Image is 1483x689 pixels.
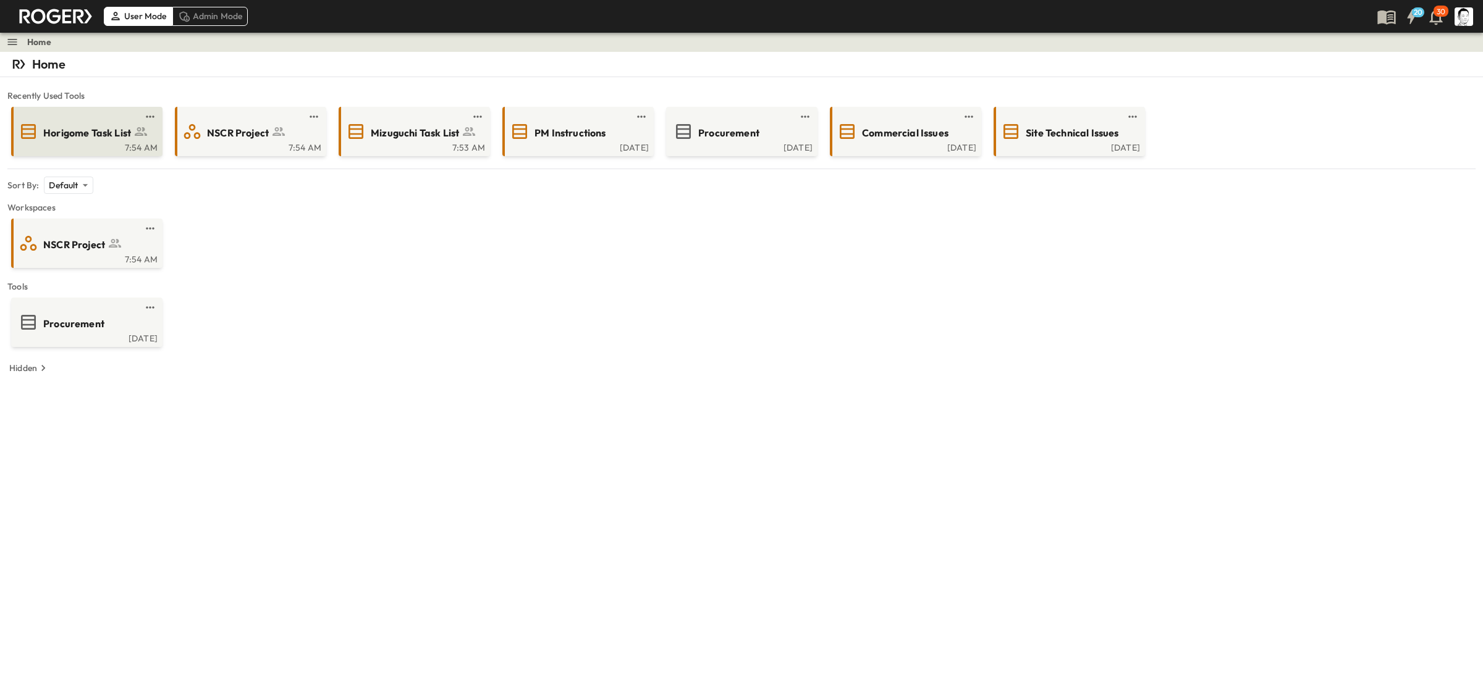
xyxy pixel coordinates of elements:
[143,109,158,124] button: test
[27,36,51,48] a: Home
[143,221,158,236] button: test
[172,7,248,25] div: Admin Mode
[14,253,158,263] a: 7:54 AM
[27,36,59,48] nav: breadcrumbs
[9,362,37,374] p: Hidden
[104,7,172,25] div: User Mode
[341,122,485,141] a: Mizuguchi Task List
[1414,7,1423,17] h6: 20
[669,122,813,141] a: Procurement
[996,122,1140,141] a: Site Technical Issues
[832,122,976,141] a: Commercial Issues
[1437,7,1445,17] p: 30
[470,109,485,124] button: test
[7,90,1476,102] span: Recently Used Tools
[32,56,65,73] p: Home
[1399,6,1424,28] button: 20
[634,109,649,124] button: test
[996,141,1140,151] a: [DATE]
[207,126,269,140] span: NSCR Project
[341,141,485,151] a: 7:53 AM
[1455,7,1473,26] img: Profile Picture
[4,359,54,377] button: Hidden
[534,126,606,140] span: PM Instructions
[961,109,976,124] button: test
[669,141,813,151] a: [DATE]
[505,122,649,141] a: PM Instructions
[14,233,158,253] a: NSCR Project
[862,126,949,140] span: Commercial Issues
[44,177,93,194] div: Default
[14,332,158,342] a: [DATE]
[505,141,649,151] a: [DATE]
[177,141,321,151] a: 7:54 AM
[7,280,1476,293] span: Tools
[49,179,78,191] p: Default
[798,109,813,124] button: test
[43,238,105,252] span: NSCR Project
[14,141,158,151] a: 7:54 AM
[7,179,39,191] p: Sort By:
[43,126,131,140] span: Horigome Task List
[832,141,976,151] a: [DATE]
[7,201,1476,214] span: Workspaces
[14,122,158,141] a: Horigome Task List
[143,300,158,315] button: test
[177,122,321,141] a: NSCR Project
[1125,109,1140,124] button: test
[306,109,321,124] button: test
[43,317,104,331] span: Procurement
[371,126,459,140] span: Mizuguchi Task List
[14,312,158,332] a: Procurement
[1026,126,1119,140] span: Site Technical Issues
[698,126,759,140] span: Procurement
